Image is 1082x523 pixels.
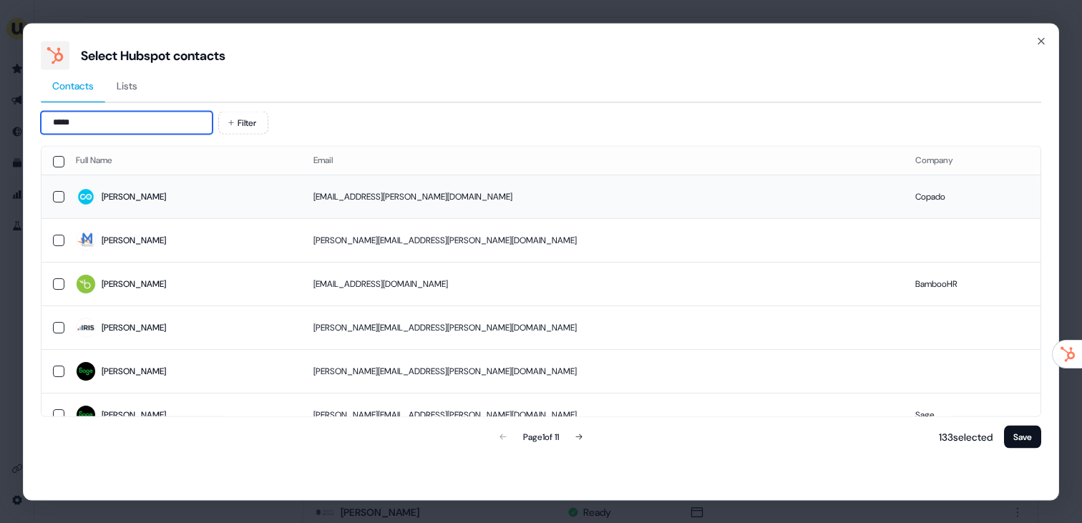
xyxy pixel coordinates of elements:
[102,364,166,378] div: [PERSON_NAME]
[81,47,225,64] div: Select Hubspot contacts
[64,146,302,175] th: Full Name
[302,146,904,175] th: Email
[117,78,137,92] span: Lists
[904,146,1040,175] th: Company
[302,393,904,436] td: [PERSON_NAME][EMAIL_ADDRESS][PERSON_NAME][DOMAIN_NAME]
[102,277,166,291] div: [PERSON_NAME]
[904,262,1040,306] td: BambooHR
[302,349,904,393] td: [PERSON_NAME][EMAIL_ADDRESS][PERSON_NAME][DOMAIN_NAME]
[904,175,1040,218] td: Copado
[302,262,904,306] td: [EMAIL_ADDRESS][DOMAIN_NAME]
[102,233,166,248] div: [PERSON_NAME]
[302,175,904,218] td: [EMAIL_ADDRESS][PERSON_NAME][DOMAIN_NAME]
[1004,425,1041,448] button: Save
[904,393,1040,436] td: Sage
[302,306,904,349] td: [PERSON_NAME][EMAIL_ADDRESS][PERSON_NAME][DOMAIN_NAME]
[218,111,268,134] button: Filter
[933,429,993,444] p: 133 selected
[523,429,559,444] div: Page 1 of 11
[302,218,904,262] td: [PERSON_NAME][EMAIL_ADDRESS][PERSON_NAME][DOMAIN_NAME]
[102,190,166,204] div: [PERSON_NAME]
[52,78,94,92] span: Contacts
[102,321,166,335] div: [PERSON_NAME]
[102,408,166,422] div: [PERSON_NAME]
